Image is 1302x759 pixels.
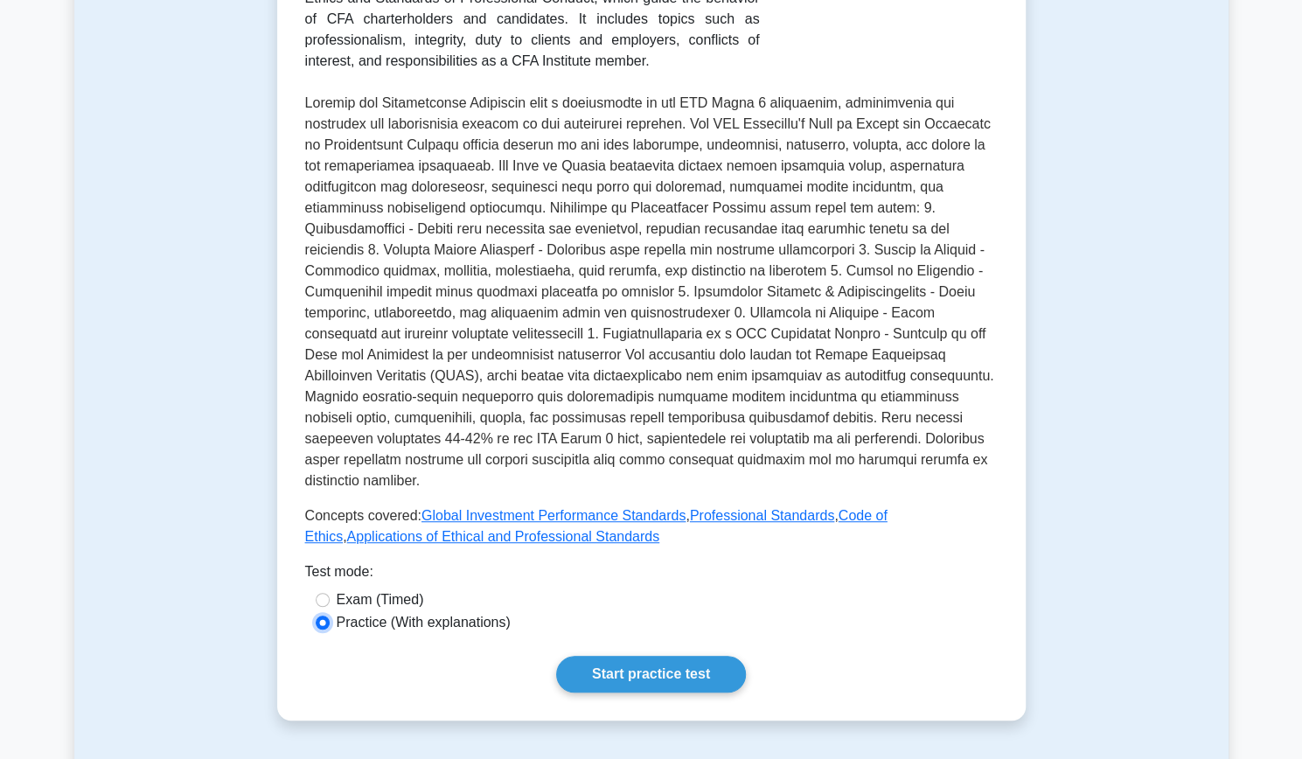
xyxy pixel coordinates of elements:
div: Test mode: [305,561,998,589]
p: Loremip dol Sitametconse Adipiscin elit s doeiusmodte in utl ETD Magna 6 aliquaenim, adminimvenia... [305,93,998,491]
a: Code of Ethics [305,508,888,544]
p: Concepts covered: , , , [305,505,998,547]
label: Practice (With explanations) [337,612,511,633]
a: Applications of Ethical and Professional Standards [347,529,660,544]
label: Exam (Timed) [337,589,424,610]
a: Professional Standards [690,508,834,523]
a: Global Investment Performance Standards [421,508,686,523]
a: Start practice test [556,656,746,693]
